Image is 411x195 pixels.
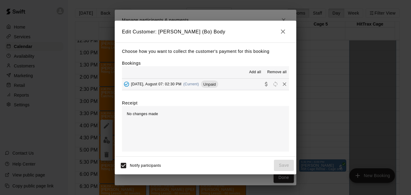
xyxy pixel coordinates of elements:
[131,82,182,86] span: [DATE], August 07: 02:30 PM
[201,82,218,87] span: Unpaid
[122,79,289,90] button: Added - Collect Payment[DATE], August 07: 02:30 PM(Current)UnpaidCollect paymentRescheduleRemove
[130,163,161,168] span: Notify participants
[280,82,289,86] span: Remove
[115,21,296,43] h2: Edit Customer: [PERSON_NAME] (Bo) Body
[122,100,137,106] label: Receipt
[122,48,289,55] p: Choose how you want to collect the customer's payment for this booking
[122,61,141,66] label: Bookings
[267,69,287,75] span: Remove all
[245,67,265,77] button: Add all
[249,69,261,75] span: Add all
[271,82,280,86] span: Reschedule
[127,112,158,116] span: No changes made
[262,82,271,86] span: Collect payment
[265,67,289,77] button: Remove all
[122,80,131,89] button: Added - Collect Payment
[183,82,199,86] span: (Current)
